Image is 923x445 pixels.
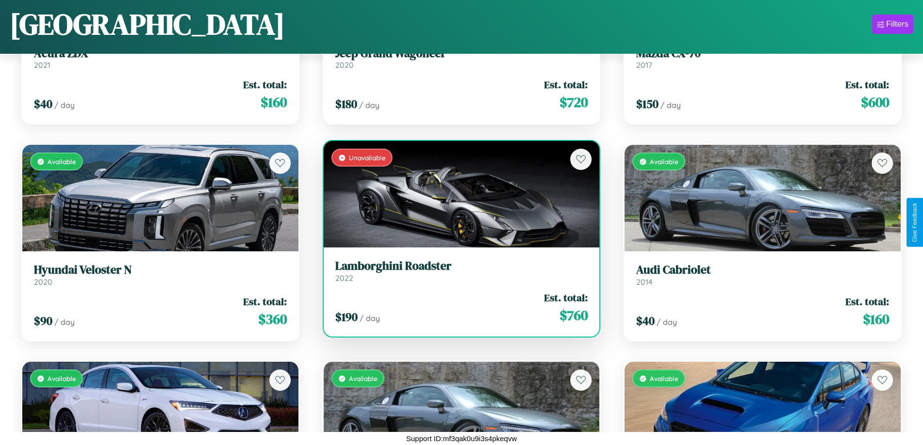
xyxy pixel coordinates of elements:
[359,100,379,110] span: / day
[861,92,889,112] span: $ 600
[636,46,889,70] a: Mazda CX-702017
[34,263,287,277] h3: Hyundai Veloster N
[261,92,287,112] span: $ 160
[34,96,52,112] span: $ 40
[54,317,75,327] span: / day
[360,313,380,323] span: / day
[657,317,677,327] span: / day
[349,374,377,383] span: Available
[636,263,889,277] h3: Audi Cabriolet
[650,157,678,166] span: Available
[911,203,918,242] div: Give Feedback
[872,15,913,34] button: Filters
[636,313,655,329] span: $ 40
[34,46,287,61] h3: Acura ZDX
[335,46,588,70] a: Jeep Grand Wagoneer2020
[335,60,354,70] span: 2020
[10,4,285,44] h1: [GEOGRAPHIC_DATA]
[47,374,76,383] span: Available
[406,432,516,445] p: Support ID: mf3qak0u9i3s4pkeqvw
[243,294,287,308] span: Est. total:
[243,77,287,92] span: Est. total:
[54,100,75,110] span: / day
[636,263,889,287] a: Audi Cabriolet2014
[34,263,287,287] a: Hyundai Veloster N2020
[34,277,52,287] span: 2020
[349,153,386,162] span: Unavailable
[47,157,76,166] span: Available
[335,96,357,112] span: $ 180
[335,309,358,325] span: $ 190
[636,96,658,112] span: $ 150
[335,259,588,273] h3: Lamborghini Roadster
[845,77,889,92] span: Est. total:
[636,60,652,70] span: 2017
[636,277,653,287] span: 2014
[650,374,678,383] span: Available
[636,46,889,61] h3: Mazda CX-70
[544,77,588,92] span: Est. total:
[34,46,287,70] a: Acura ZDX2021
[863,309,889,329] span: $ 160
[335,46,588,61] h3: Jeep Grand Wagoneer
[660,100,681,110] span: / day
[560,92,588,112] span: $ 720
[560,306,588,325] span: $ 760
[335,273,353,283] span: 2022
[258,309,287,329] span: $ 360
[34,60,50,70] span: 2021
[544,291,588,305] span: Est. total:
[34,313,52,329] span: $ 90
[845,294,889,308] span: Est. total:
[335,259,588,283] a: Lamborghini Roadster2022
[886,19,908,29] div: Filters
